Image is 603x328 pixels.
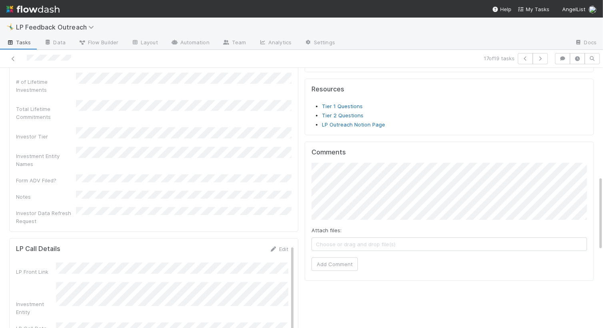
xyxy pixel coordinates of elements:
[270,246,288,252] a: Edit
[16,193,76,201] div: Notes
[322,112,363,119] a: Tier 2 Questions
[6,2,60,16] img: logo-inverted-e16ddd16eac7371096b0.svg
[6,38,31,46] span: Tasks
[322,121,385,128] a: LP Outreach Notion Page
[311,226,341,234] label: Attach files:
[562,6,585,12] span: AngelList
[16,105,76,121] div: Total Lifetime Commitments
[125,37,164,49] a: Layout
[38,37,72,49] a: Data
[311,148,587,156] h5: Comments
[311,85,587,93] h5: Resources
[589,6,597,14] img: avatar_5d51780c-77ad-4a9d-a6ed-b88b2c284079.png
[492,5,511,13] div: Help
[6,24,14,30] span: 🤸‍♂️
[518,6,549,12] span: My Tasks
[311,257,358,271] button: Add Comment
[16,23,98,31] span: LP Feedback Outreach
[164,37,216,49] a: Automation
[16,152,76,168] div: Investment Entity Names
[568,37,603,49] a: Docs
[16,300,56,316] div: Investment Entity
[16,268,56,276] div: LP Front Link
[322,103,363,109] a: Tier 1 Questions
[78,38,118,46] span: Flow Builder
[16,132,76,140] div: Investor Tier
[72,37,125,49] a: Flow Builder
[298,37,341,49] a: Settings
[484,54,515,62] span: 17 of 19 tasks
[16,209,76,225] div: Investor Data Refresh Request
[216,37,252,49] a: Team
[16,176,76,184] div: Form ADV Filed?
[16,78,76,94] div: # of Lifetime Investments
[312,238,587,251] span: Choose or drag and drop file(s)
[252,37,298,49] a: Analytics
[518,5,549,13] a: My Tasks
[16,245,60,253] h5: LP Call Details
